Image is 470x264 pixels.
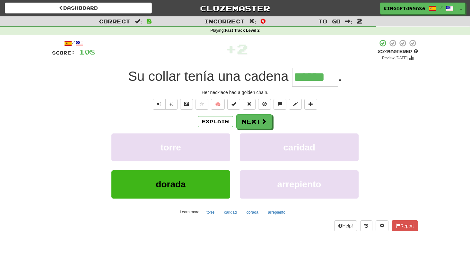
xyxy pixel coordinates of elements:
[225,39,237,58] span: +
[260,17,266,25] span: 0
[196,99,208,110] button: Favorite sentence (alt+f)
[161,3,309,14] a: Clozemaster
[265,208,289,217] button: arrepiento
[111,133,230,161] button: torre
[289,99,302,110] button: Edit sentence (alt+d)
[52,39,95,47] div: /
[380,3,457,14] a: Kingoftonga86 /
[345,19,352,24] span: :
[165,99,178,110] button: ½
[184,69,214,84] span: tenía
[334,220,357,231] button: Help!
[240,133,359,161] button: caridad
[153,99,166,110] button: Play sentence audio (ctl+space)
[382,56,408,60] small: Review: [DATE]
[240,170,359,198] button: arrepiento
[244,69,289,84] span: cadena
[161,142,181,152] span: torre
[249,19,256,24] span: :
[274,99,286,110] button: Discuss sentence (alt+u)
[243,208,262,217] button: dorada
[227,99,240,110] button: Set this sentence to 100% Mastered (alt+m)
[283,142,315,152] span: caridad
[392,220,418,231] button: Report
[360,220,372,231] button: Round history (alt+y)
[236,114,272,129] button: Next
[156,179,186,189] span: dorada
[378,49,387,54] span: 25 %
[128,69,144,84] span: Su
[111,170,230,198] button: dorada
[180,99,193,110] button: Show image (alt+x)
[52,50,75,55] span: Score:
[135,19,142,24] span: :
[304,99,317,110] button: Add to collection (alt+a)
[243,99,256,110] button: Reset to 0% Mastered (alt+r)
[277,179,321,189] span: arrepiento
[211,99,225,110] button: 🧠
[357,17,362,25] span: 2
[218,69,240,84] span: una
[52,89,418,96] div: Her necklace had a golden chain.
[198,116,233,127] button: Explain
[221,208,240,217] button: caridad
[384,5,425,11] span: Kingoftonga86
[378,49,418,55] div: Mastered
[79,48,95,56] span: 108
[225,28,260,33] strong: Fast Track Level 2
[180,210,200,214] small: Learn more:
[146,17,152,25] span: 8
[152,99,178,110] div: Text-to-speech controls
[203,208,218,217] button: torre
[318,18,341,24] span: To go
[338,69,342,84] span: .
[237,41,248,57] span: 2
[440,5,443,10] span: /
[258,99,271,110] button: Ignore sentence (alt+i)
[148,69,180,84] span: collar
[99,18,130,24] span: Correct
[5,3,152,13] a: Dashboard
[204,18,245,24] span: Incorrect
